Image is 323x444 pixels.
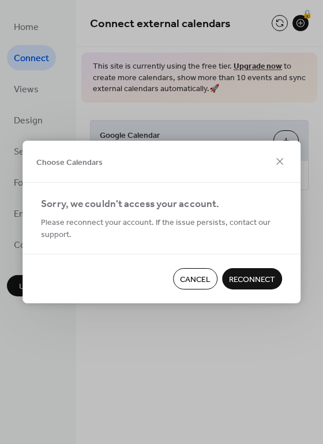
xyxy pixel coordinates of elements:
button: Reconnect [222,268,282,289]
span: Please reconnect your account. If the issue persists, contact our support. [41,217,282,241]
span: Reconnect [229,274,275,286]
div: Sorry, we couldn't access your account. [41,197,280,213]
span: Choose Calendars [36,156,103,168]
span: Cancel [180,274,211,286]
button: Cancel [173,268,217,289]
